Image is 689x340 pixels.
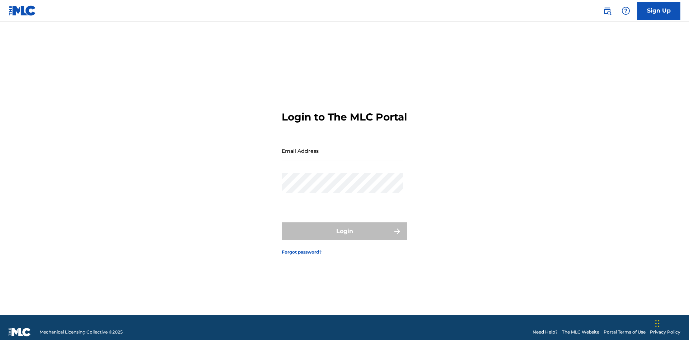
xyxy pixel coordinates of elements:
a: Sign Up [637,2,680,20]
a: Forgot password? [282,249,322,255]
a: Privacy Policy [650,329,680,335]
a: Public Search [600,4,614,18]
a: Need Help? [533,329,558,335]
div: Help [619,4,633,18]
span: Mechanical Licensing Collective © 2025 [39,329,123,335]
a: The MLC Website [562,329,599,335]
img: logo [9,328,31,336]
iframe: Chat Widget [653,306,689,340]
a: Portal Terms of Use [604,329,646,335]
img: search [603,6,611,15]
img: MLC Logo [9,5,36,16]
img: help [622,6,630,15]
h3: Login to The MLC Portal [282,111,407,123]
div: Drag [655,313,660,334]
